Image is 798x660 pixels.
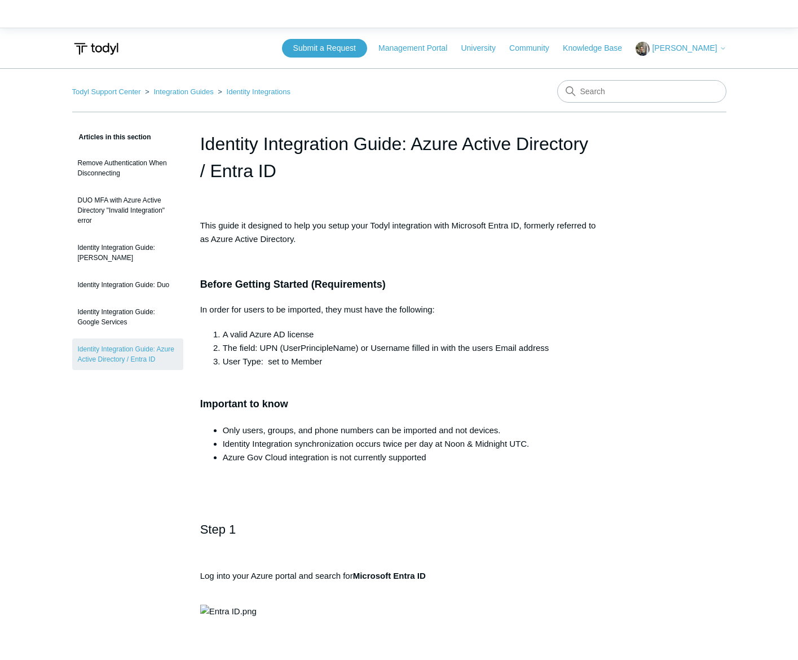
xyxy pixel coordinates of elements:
[200,219,598,246] p: This guide it designed to help you setup your Todyl integration with Microsoft Entra ID, formerly...
[223,451,598,464] li: Azure Gov Cloud integration is not currently supported
[461,42,506,54] a: University
[143,87,215,96] li: Integration Guides
[200,276,598,293] h3: Before Getting Started (Requirements)
[353,571,426,580] strong: Microsoft Entra ID
[200,303,598,316] p: In order for users to be imported, they must have the following:
[223,341,598,355] li: The field: UPN (UserPrincipleName) or Username filled in with the users Email address
[72,301,183,333] a: Identity Integration Guide: Google Services
[652,43,717,52] span: [PERSON_NAME]
[509,42,561,54] a: Community
[557,80,726,103] input: Search
[72,152,183,184] a: Remove Authentication When Disconnecting
[200,130,598,184] h1: Identity Integration Guide: Azure Active Directory / Entra ID
[636,42,726,56] button: [PERSON_NAME]
[223,328,598,341] li: A valid Azure AD license
[200,380,598,412] h3: Important to know
[72,237,183,269] a: Identity Integration Guide: [PERSON_NAME]
[227,87,290,96] a: Identity Integrations
[153,87,213,96] a: Integration Guides
[72,338,183,370] a: Identity Integration Guide: Azure Active Directory / Entra ID
[200,605,257,618] img: Entra ID.png
[282,39,367,58] a: Submit a Request
[200,520,598,559] h2: Step 1
[72,87,143,96] li: Todyl Support Center
[378,42,458,54] a: Management Portal
[72,133,151,141] span: Articles in this section
[200,569,598,596] p: Log into your Azure portal and search for
[223,437,598,451] li: Identity Integration synchronization occurs twice per day at Noon & Midnight UTC.
[72,274,183,296] a: Identity Integration Guide: Duo
[223,355,598,368] li: User Type: set to Member
[563,42,633,54] a: Knowledge Base
[72,87,141,96] a: Todyl Support Center
[72,38,120,59] img: Todyl Support Center Help Center home page
[72,190,183,231] a: DUO MFA with Azure Active Directory "Invalid Integration" error
[223,424,598,437] li: Only users, groups, and phone numbers can be imported and not devices.
[215,87,290,96] li: Identity Integrations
